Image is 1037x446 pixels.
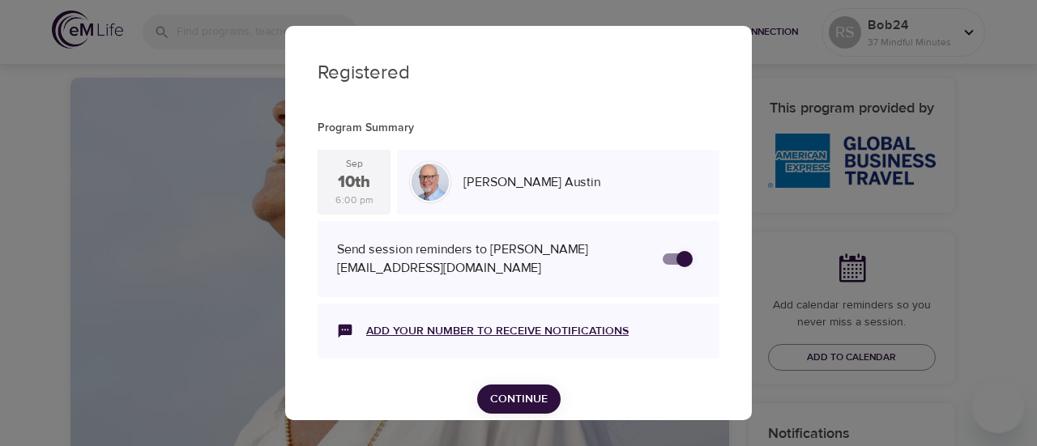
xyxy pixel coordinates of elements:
[366,323,629,339] a: Add your number to receive notifications
[318,120,719,137] p: Program Summary
[337,240,647,278] div: Send session reminders to [PERSON_NAME][EMAIL_ADDRESS][DOMAIN_NAME]
[346,157,363,171] div: Sep
[338,171,370,194] div: 10th
[335,193,373,207] div: 6:00 pm
[457,167,713,198] div: [PERSON_NAME] Austin
[490,389,548,410] span: Continue
[318,58,719,87] p: Registered
[477,384,561,414] button: Continue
